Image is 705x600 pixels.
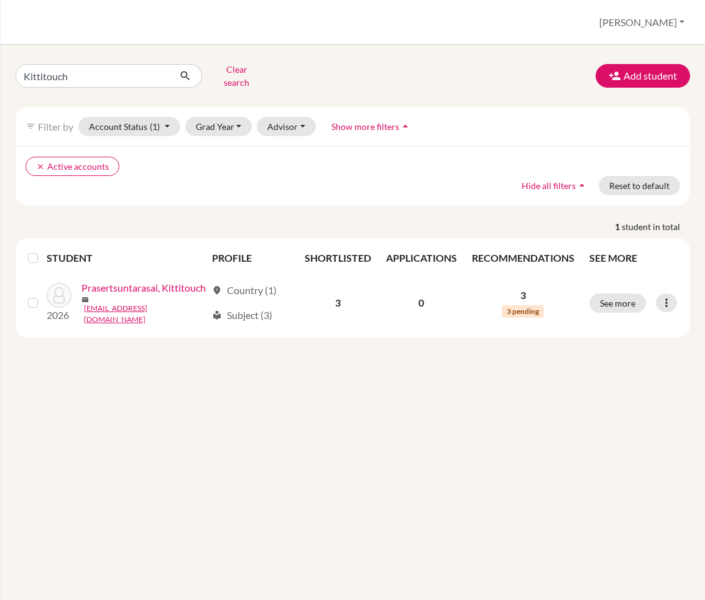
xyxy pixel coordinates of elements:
[622,220,690,233] span: student in total
[464,243,582,273] th: RECOMMENDATIONS
[81,296,89,303] span: mail
[16,64,170,88] input: Find student by name...
[297,243,379,273] th: SHORTLISTED
[502,305,544,318] span: 3 pending
[212,310,222,320] span: local_library
[150,121,160,132] span: (1)
[212,283,277,298] div: Country (1)
[202,60,271,92] button: Clear search
[36,162,45,171] i: clear
[511,176,599,195] button: Hide all filtersarrow_drop_up
[25,121,35,131] i: filter_list
[81,280,206,295] a: Prasertsuntarasai, Kittitouch
[25,157,119,176] button: clearActive accounts
[379,243,464,273] th: APPLICATIONS
[589,293,646,313] button: See more
[185,117,252,136] button: Grad Year
[582,243,685,273] th: SEE MORE
[599,176,680,195] button: Reset to default
[331,121,399,132] span: Show more filters
[205,243,297,273] th: PROFILE
[212,285,222,295] span: location_on
[596,64,690,88] button: Add student
[615,220,622,233] strong: 1
[321,117,422,136] button: Show more filtersarrow_drop_up
[78,117,180,136] button: Account Status(1)
[47,243,205,273] th: STUDENT
[38,121,73,132] span: Filter by
[47,283,71,308] img: Prasertsuntarasai, Kittitouch
[576,179,588,192] i: arrow_drop_up
[379,273,464,333] td: 0
[472,288,574,303] p: 3
[594,11,690,34] button: [PERSON_NAME]
[84,303,206,325] a: [EMAIL_ADDRESS][DOMAIN_NAME]
[47,308,71,323] p: 2026
[212,308,272,323] div: Subject (3)
[522,180,576,191] span: Hide all filters
[399,120,412,132] i: arrow_drop_up
[297,273,379,333] td: 3
[257,117,316,136] button: Advisor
